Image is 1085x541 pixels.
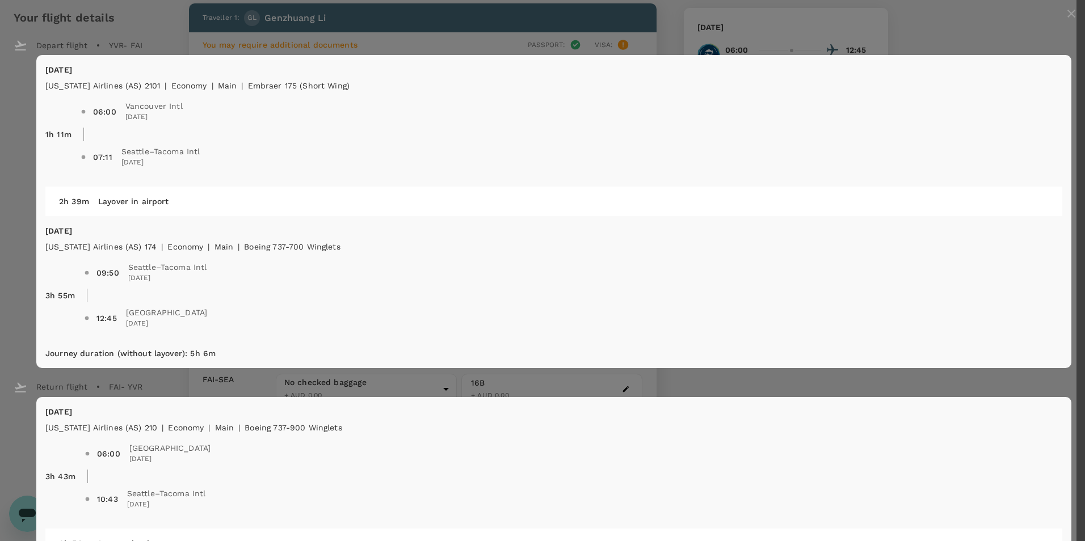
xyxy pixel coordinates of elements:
[109,381,142,392] p: FAI - YVR
[97,493,118,505] div: 10:43
[36,40,87,51] p: Depart flight
[127,488,206,499] span: Seattle–Tacoma Intl
[238,423,240,432] span: |
[109,40,142,51] p: YVR - FAI
[245,422,342,433] p: Boeing 737-900 Winglets
[128,273,207,284] span: [DATE]
[36,381,87,392] p: Return flight
[125,100,183,112] span: Vancouver Intl
[218,80,237,91] p: Main
[241,81,243,90] span: |
[45,348,216,359] p: Journey duration (without layover) : 5h 6m
[238,242,239,251] span: |
[244,241,340,252] p: Boeing 737-700 Winglets
[129,454,211,465] span: [DATE]
[45,422,157,433] p: [US_STATE] Airlines (AS) 210
[45,225,1062,236] p: [DATE]
[45,129,72,140] p: 1h 11m
[208,242,209,251] span: |
[45,64,1062,75] p: [DATE]
[14,9,1071,26] p: Your flight details
[208,423,210,432] span: |
[45,241,157,252] p: [US_STATE] Airlines (AS) 174
[96,312,117,324] div: 12:45
[45,290,75,301] p: 3h 55m
[248,80,350,91] p: Embraer 175 (short wing)
[93,106,116,117] div: 06:00
[171,80,207,91] p: economy
[121,157,200,168] span: [DATE]
[45,406,1062,417] p: [DATE]
[215,241,234,252] p: Main
[165,81,166,90] span: |
[215,422,234,433] p: Main
[126,307,208,318] span: [GEOGRAPHIC_DATA]
[45,80,160,91] p: [US_STATE] Airlines (AS) 2101
[96,267,119,278] div: 09:50
[162,423,163,432] span: |
[126,318,208,329] span: [DATE]
[45,471,75,482] p: 3h 43m
[212,81,213,90] span: |
[125,112,183,123] span: [DATE]
[97,448,120,459] div: 06:00
[167,241,203,252] p: economy
[121,146,200,157] span: Seattle–Tacoma Intl
[128,261,207,273] span: Seattle–Tacoma Intl
[161,242,163,251] span: |
[127,499,206,510] span: [DATE]
[129,442,211,454] span: [GEOGRAPHIC_DATA]
[98,197,169,206] span: Layover in airport
[168,422,204,433] p: economy
[59,197,89,206] span: 2h 39m
[93,151,112,163] div: 07:11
